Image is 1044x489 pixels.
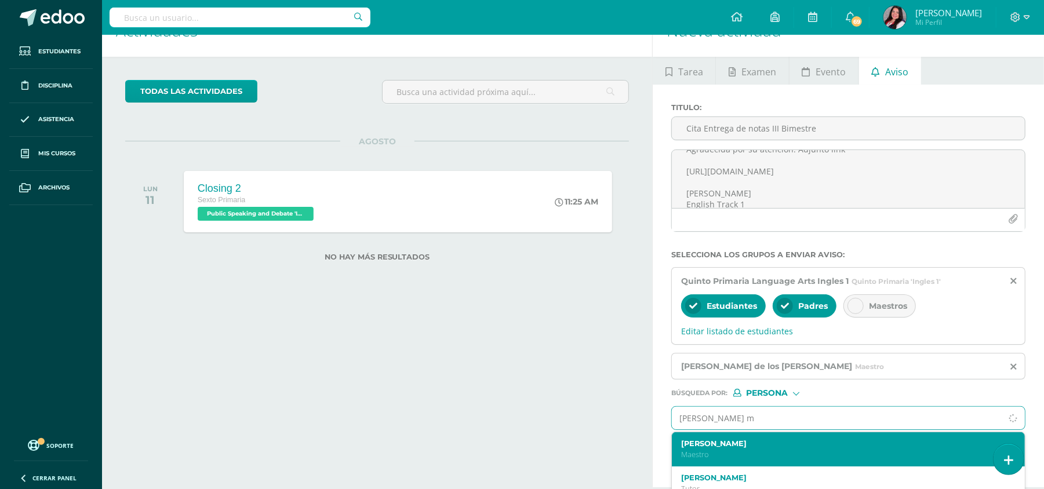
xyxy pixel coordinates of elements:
[672,150,1025,208] textarea: Estimados padres de familia: Adjunto encontrarà el link para realizar su cita ya que el dìa [DATE...
[47,441,74,450] span: Soporte
[38,149,75,158] span: Mis cursos
[855,362,884,371] span: Maestro
[38,47,81,56] span: Estudiantes
[681,439,1001,448] label: [PERSON_NAME]
[9,137,93,171] a: Mis cursos
[733,389,820,397] div: [object Object]
[883,6,907,29] img: 16655eaa1f1dea4b665480ba9de6243a.png
[9,103,93,137] a: Asistencia
[9,35,93,69] a: Estudiantes
[716,57,788,85] a: Examen
[915,7,982,19] span: [PERSON_NAME]
[555,196,598,207] div: 11:25 AM
[383,81,629,103] input: Busca una actividad próxima aquí...
[816,58,846,86] span: Evento
[681,361,852,371] span: [PERSON_NAME] de los [PERSON_NAME]
[198,207,314,221] span: Public Speaking and Debate 'Ingles'
[798,301,828,311] span: Padres
[143,193,158,207] div: 11
[340,136,414,147] span: AGOSTO
[707,301,757,311] span: Estudiantes
[672,407,1002,429] input: Ej. Mario Galindo
[850,15,863,28] span: 69
[869,301,907,311] span: Maestros
[143,185,158,193] div: LUN
[681,326,1016,337] span: Editar listado de estudiantes
[671,250,1025,259] label: Selecciona los grupos a enviar aviso :
[852,277,941,286] span: Quinto Primaria 'Ingles 1'
[32,474,77,482] span: Cerrar panel
[746,390,788,396] span: Persona
[681,450,1001,459] p: Maestro
[9,69,93,103] a: Disciplina
[9,171,93,205] a: Archivos
[125,253,629,261] label: No hay más resultados
[653,57,715,85] a: Tarea
[38,115,74,124] span: Asistencia
[671,390,727,396] span: Búsqueda por :
[672,117,1025,140] input: Titulo
[859,57,921,85] a: Aviso
[681,276,849,286] span: Quinto Primaria Language Arts Ingles 1
[125,80,257,103] a: todas las Actividades
[198,196,246,204] span: Sexto Primaria
[741,58,776,86] span: Examen
[14,437,88,452] a: Soporte
[38,183,70,192] span: Archivos
[915,17,982,27] span: Mi Perfil
[110,8,370,27] input: Busca un usuario...
[885,58,908,86] span: Aviso
[790,57,859,85] a: Evento
[681,473,1001,482] label: [PERSON_NAME]
[38,81,72,90] span: Disciplina
[678,58,703,86] span: Tarea
[198,183,317,195] div: Closing 2
[671,103,1025,112] label: Titulo :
